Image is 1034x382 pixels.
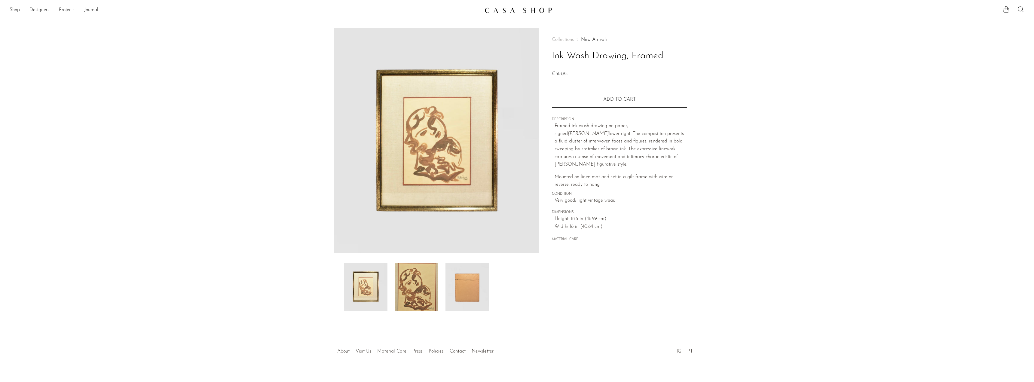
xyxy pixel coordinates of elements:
[552,237,578,242] button: MATERIAL CARE
[395,263,438,311] img: Ink Wash Drawing, Framed
[552,191,687,197] span: CONDITION
[334,28,539,253] img: Ink Wash Drawing, Framed
[555,223,687,231] span: Width: 16 in (40.64 cm)
[344,263,387,311] img: Ink Wash Drawing, Framed
[552,72,567,76] span: €518,95
[555,122,687,169] p: Framed ink wash drawing on paper, signed lower right. The composition presents a fluid cluster of...
[552,92,687,107] button: Add to cart
[445,263,489,311] img: Ink Wash Drawing, Framed
[552,48,687,64] h1: Ink Wash Drawing, Framed
[674,344,696,356] ul: Social Medias
[581,37,607,42] a: New Arrivals
[450,349,466,354] a: Contact
[429,349,444,354] a: Policies
[59,6,75,14] a: Projects
[10,5,480,15] ul: NEW HEADER MENU
[29,6,49,14] a: Designers
[555,197,687,205] span: Very good; light vintage wear.
[568,131,609,136] em: [PERSON_NAME]
[677,349,681,354] a: IG
[377,349,406,354] a: Material Care
[10,5,480,15] nav: Desktop navigation
[552,37,574,42] span: Collections
[555,215,687,223] span: Height: 18.5 in (46.99 cm)
[552,117,687,122] span: DESCRIPTION
[10,6,20,14] a: Shop
[687,349,693,354] a: PT
[334,344,497,356] ul: Quick links
[552,37,687,42] nav: Breadcrumbs
[337,349,350,354] a: About
[356,349,371,354] a: Visit Us
[603,97,636,102] span: Add to cart
[84,6,98,14] a: Journal
[412,349,423,354] a: Press
[555,173,687,189] p: Mounted on linen mat and set in a gilt frame with wire on reverse, ready to hang.
[552,210,687,215] span: DIMENSIONS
